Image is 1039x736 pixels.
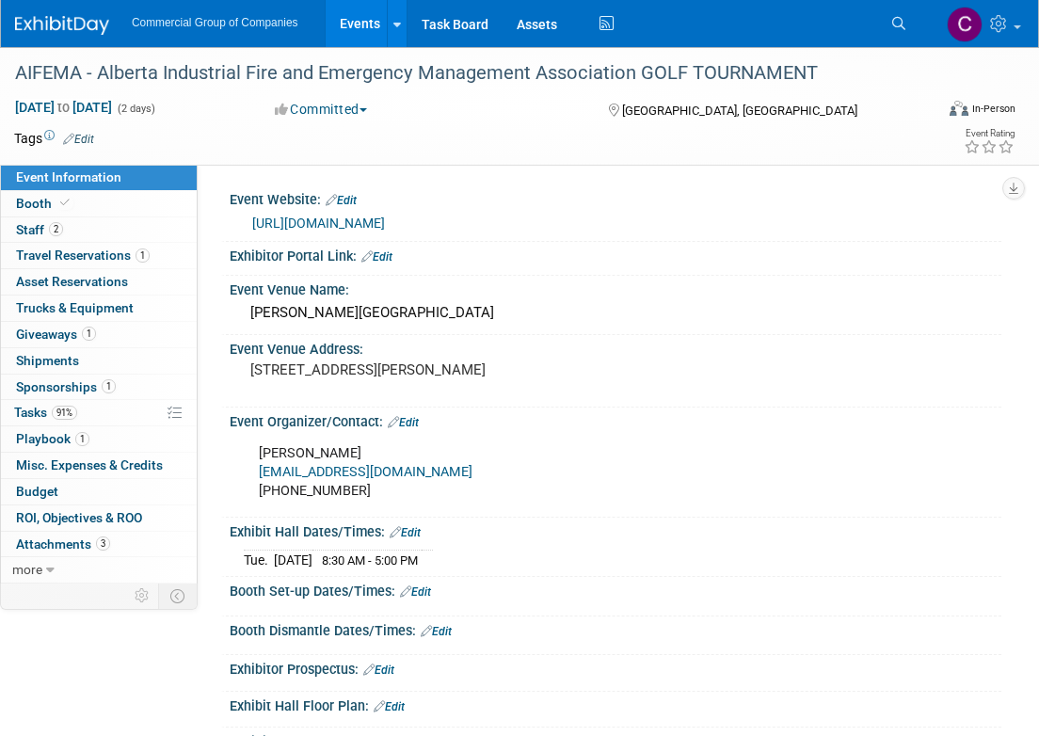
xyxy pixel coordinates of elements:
[971,102,1015,116] div: In-Person
[16,431,89,446] span: Playbook
[230,242,1001,266] div: Exhibitor Portal Link:
[252,216,385,231] a: [URL][DOMAIN_NAME]
[96,536,110,551] span: 3
[16,457,163,472] span: Misc. Expenses & Credits
[8,56,917,90] div: AIFEMA - Alberta Industrial Fire and Emergency Management Association GOLF TOURNAMENT
[16,248,150,263] span: Travel Reservations
[421,625,452,638] a: Edit
[322,553,418,568] span: 8:30 AM - 5:00 PM
[259,464,472,480] a: [EMAIL_ADDRESS][DOMAIN_NAME]
[230,518,1001,542] div: Exhibit Hall Dates/Times:
[14,129,94,148] td: Tags
[16,484,58,499] span: Budget
[622,104,857,118] span: [GEOGRAPHIC_DATA], [GEOGRAPHIC_DATA]
[326,194,357,207] a: Edit
[230,276,1001,299] div: Event Venue Name:
[388,416,419,429] a: Edit
[16,169,121,184] span: Event Information
[132,16,297,29] span: Commercial Group of Companies
[1,557,197,583] a: more
[1,348,197,374] a: Shipments
[230,692,1001,716] div: Exhibit Hall Floor Plan:
[860,98,1015,126] div: Event Format
[116,103,155,115] span: (2 days)
[361,250,392,264] a: Edit
[950,101,968,116] img: Format-Inperson.png
[1,505,197,531] a: ROI, Objectives & ROO
[244,550,274,569] td: Tue.
[102,379,116,393] span: 1
[400,585,431,599] a: Edit
[16,300,134,315] span: Trucks & Equipment
[1,453,197,478] a: Misc. Expenses & Credits
[16,222,63,237] span: Staff
[1,479,197,504] a: Budget
[230,616,1001,641] div: Booth Dismantle Dates/Times:
[1,269,197,295] a: Asset Reservations
[126,584,159,608] td: Personalize Event Tab Strip
[390,526,421,539] a: Edit
[250,361,531,378] pre: [STREET_ADDRESS][PERSON_NAME]
[55,100,72,115] span: to
[1,426,197,452] a: Playbook1
[244,298,987,328] div: [PERSON_NAME][GEOGRAPHIC_DATA]
[16,196,73,211] span: Booth
[16,353,79,368] span: Shipments
[1,243,197,268] a: Travel Reservations1
[16,327,96,342] span: Giveaways
[1,217,197,243] a: Staff2
[1,375,197,400] a: Sponsorships1
[274,550,312,569] td: [DATE]
[246,435,844,510] div: [PERSON_NAME] [PHONE_NUMBER]
[12,562,42,577] span: more
[75,432,89,446] span: 1
[16,274,128,289] span: Asset Reservations
[1,191,197,216] a: Booth
[268,100,375,119] button: Committed
[964,129,1015,138] div: Event Rating
[947,7,983,42] img: Cole Mattern
[374,700,405,713] a: Edit
[1,296,197,321] a: Trucks & Equipment
[230,577,1001,601] div: Booth Set-up Dates/Times:
[16,510,142,525] span: ROI, Objectives & ROO
[230,185,1001,210] div: Event Website:
[230,655,1001,680] div: Exhibitor Prospectus:
[1,532,197,557] a: Attachments3
[52,406,77,420] span: 91%
[49,222,63,236] span: 2
[16,536,110,552] span: Attachments
[15,16,109,35] img: ExhibitDay
[363,664,394,677] a: Edit
[230,335,1001,359] div: Event Venue Address:
[159,584,198,608] td: Toggle Event Tabs
[14,405,77,420] span: Tasks
[136,248,150,263] span: 1
[1,400,197,425] a: Tasks91%
[1,322,197,347] a: Giveaways1
[60,198,70,208] i: Booth reservation complete
[230,408,1001,432] div: Event Organizer/Contact:
[14,99,113,116] span: [DATE] [DATE]
[82,327,96,341] span: 1
[16,379,116,394] span: Sponsorships
[63,133,94,146] a: Edit
[1,165,197,190] a: Event Information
